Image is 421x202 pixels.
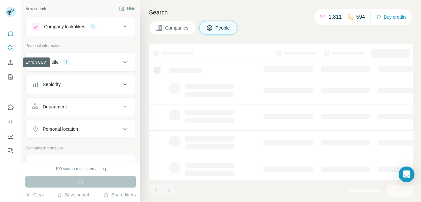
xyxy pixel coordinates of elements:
[26,121,136,137] button: Personal location
[149,8,413,17] h4: Search
[43,81,61,88] div: Seniority
[5,116,16,128] button: Use Surfe API
[5,145,16,157] button: Feedback
[57,191,90,198] button: Save search
[43,161,62,168] div: Company
[55,166,106,172] div: 100 search results remaining
[89,24,97,30] div: 1
[114,4,140,14] button: Hide
[26,157,136,172] button: Company
[43,59,59,65] div: Job title
[26,77,136,92] button: Seniority
[376,12,407,22] button: Buy credits
[5,56,16,68] button: Enrich CSV
[5,71,16,83] button: My lists
[43,103,67,110] div: Department
[43,126,78,132] div: Personal location
[103,191,136,198] button: Share filters
[26,19,136,34] button: Company lookalikes1
[5,101,16,113] button: Use Surfe on LinkedIn
[356,13,365,21] p: 594
[5,28,16,39] button: Quick start
[215,25,231,31] span: People
[26,99,136,115] button: Department
[62,59,70,65] div: 1
[25,6,46,12] div: New search
[25,191,44,198] button: Clear
[399,167,414,182] div: Open Intercom Messenger
[165,25,189,31] span: Companies
[26,54,136,70] button: Job title1
[25,145,136,151] p: Company information
[5,130,16,142] button: Dashboard
[329,13,342,21] p: 1,811
[25,43,136,49] p: Personal information
[5,42,16,54] button: Search
[44,23,85,30] div: Company lookalikes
